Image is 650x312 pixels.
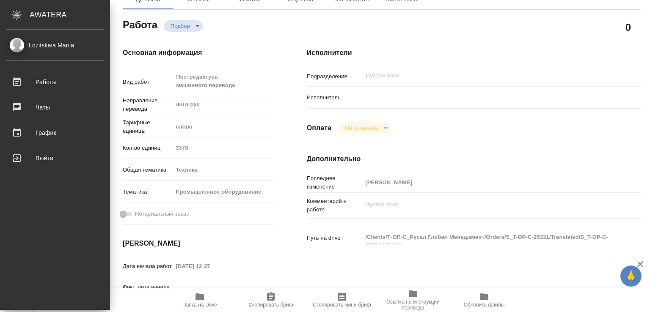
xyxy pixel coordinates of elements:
button: Ссылка на инструкции перевода [377,288,449,312]
p: Вид работ [123,78,173,86]
div: Работы [6,76,104,88]
a: График [2,122,108,143]
div: Подбор [164,20,203,32]
p: Общая тематика [123,166,173,174]
span: Нотариальный заказ [135,210,189,218]
div: AWATERA [30,6,110,23]
span: Ссылка на инструкции перевода [383,299,443,311]
span: Обновить файлы [464,302,505,308]
a: Выйти [2,148,108,169]
button: Папка на Drive [164,288,235,312]
div: Промышленное оборудование [173,185,273,199]
p: Подразделение [307,72,363,81]
button: Скопировать бриф [235,288,306,312]
input: Пустое поле [173,142,273,154]
a: Работы [2,71,108,93]
div: слово [173,120,273,134]
h4: Основная информация [123,48,273,58]
p: Комментарий к работе [307,197,363,214]
p: Исполнитель [307,93,363,102]
p: Факт. дата начала работ [123,283,173,300]
h4: Исполнители [307,48,641,58]
div: Чаты [6,101,104,114]
div: Подбор [338,122,390,134]
div: Техника [173,163,273,177]
div: Выйти [6,152,104,164]
span: Скопировать мини-бриф [313,302,371,308]
p: Путь на drive [307,234,363,242]
a: Чаты [2,97,108,118]
h4: Дополнительно [307,154,641,164]
button: Обновить файлы [449,288,520,312]
h2: 0 [625,20,631,34]
p: Тематика [123,188,173,196]
input: Пустое поле [173,285,247,297]
p: Направление перевода [123,96,173,113]
span: 🙏 [624,267,638,285]
button: Подбор [168,22,193,30]
input: Пустое поле [362,176,613,189]
h2: Работа [123,16,157,32]
div: График [6,126,104,139]
button: Скопировать мини-бриф [306,288,377,312]
input: Пустое поле [173,260,247,272]
div: Lozitskaia Mariia [6,41,104,50]
p: Кол-во единиц [123,144,173,152]
button: Не оплачена [342,124,380,131]
button: 🙏 [620,265,642,287]
textarea: /Clients/Т-ОП-С_Русал Глобал Менеджмент/Orders/S_T-OP-C-25331/Translated/S_T-OP-C-25331-WK-004 [362,230,613,244]
h4: Оплата [307,123,332,133]
p: Последнее изменение [307,174,363,191]
input: Пустое поле [365,71,593,81]
p: Дата начала работ [123,262,173,271]
span: Скопировать бриф [248,302,293,308]
h4: [PERSON_NAME] [123,238,273,249]
p: Тарифные единицы [123,118,173,135]
span: Папка на Drive [182,302,217,308]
